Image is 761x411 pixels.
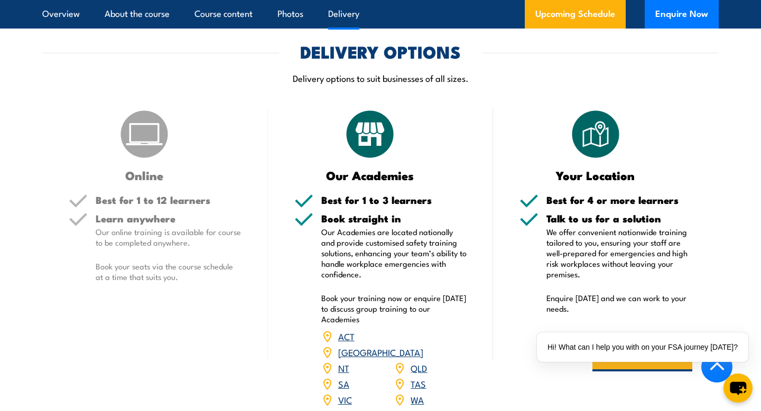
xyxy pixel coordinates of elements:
p: We offer convenient nationwide training tailored to you, ensuring your staff are well-prepared fo... [546,227,692,279]
a: WA [411,393,424,406]
a: QLD [411,361,427,374]
p: Book your seats via the course schedule at a time that suits you. [96,261,242,282]
h2: DELIVERY OPTIONS [300,44,461,59]
h5: Book straight in [321,213,467,223]
h5: Best for 4 or more learners [546,195,692,205]
p: Book your training now or enquire [DATE] to discuss group training to our Academies [321,293,467,324]
p: Our online training is available for course to be completed anywhere. [96,227,242,248]
h3: Our Academies [294,169,446,181]
h3: Your Location [519,169,671,181]
div: Hi! What can I help you with on your FSA journey [DATE]? [537,332,748,362]
a: TAS [411,377,426,390]
a: NT [338,361,349,374]
p: Our Academies are located nationally and provide customised safety training solutions, enhancing ... [321,227,467,279]
h5: Best for 1 to 12 learners [96,195,242,205]
h5: Learn anywhere [96,213,242,223]
a: SA [338,377,349,390]
a: VIC [338,393,352,406]
p: Enquire [DATE] and we can work to your needs. [546,293,692,314]
a: ACT [338,330,355,342]
p: Delivery options to suit businesses of all sizes. [42,72,719,84]
h3: Online [69,169,220,181]
h5: Talk to us for a solution [546,213,692,223]
h5: Best for 1 to 3 learners [321,195,467,205]
button: chat-button [723,373,753,403]
a: [GEOGRAPHIC_DATA] [338,345,423,358]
